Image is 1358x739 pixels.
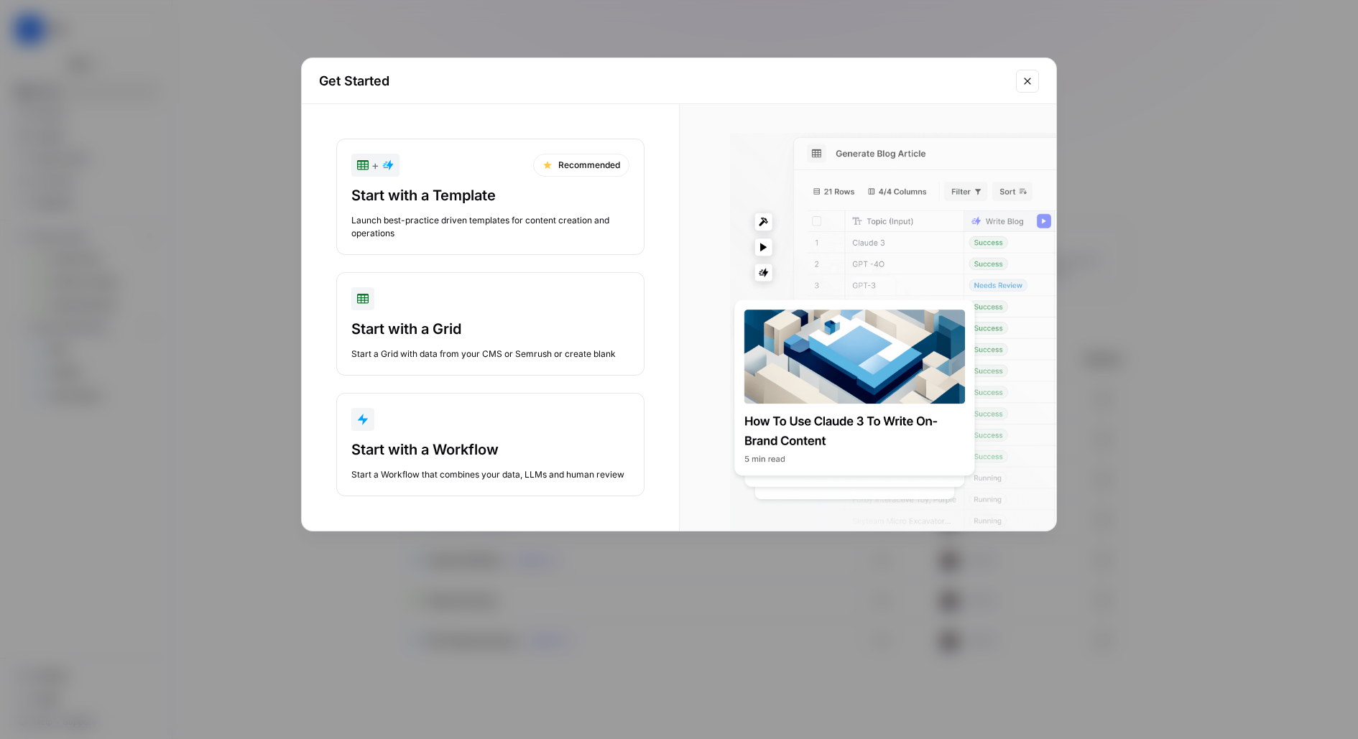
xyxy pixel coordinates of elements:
button: Start with a WorkflowStart a Workflow that combines your data, LLMs and human review [336,393,645,496]
div: Start a Workflow that combines your data, LLMs and human review [351,468,629,481]
button: +RecommendedStart with a TemplateLaunch best-practice driven templates for content creation and o... [336,139,645,255]
div: + [357,157,394,174]
div: Launch best-practice driven templates for content creation and operations [351,214,629,240]
div: Start with a Workflow [351,440,629,460]
h2: Get Started [319,71,1007,91]
button: Close modal [1016,70,1039,93]
div: Start a Grid with data from your CMS or Semrush or create blank [351,348,629,361]
div: Start with a Template [351,185,629,205]
button: Start with a GridStart a Grid with data from your CMS or Semrush or create blank [336,272,645,376]
div: Recommended [533,154,629,177]
div: Start with a Grid [351,319,629,339]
